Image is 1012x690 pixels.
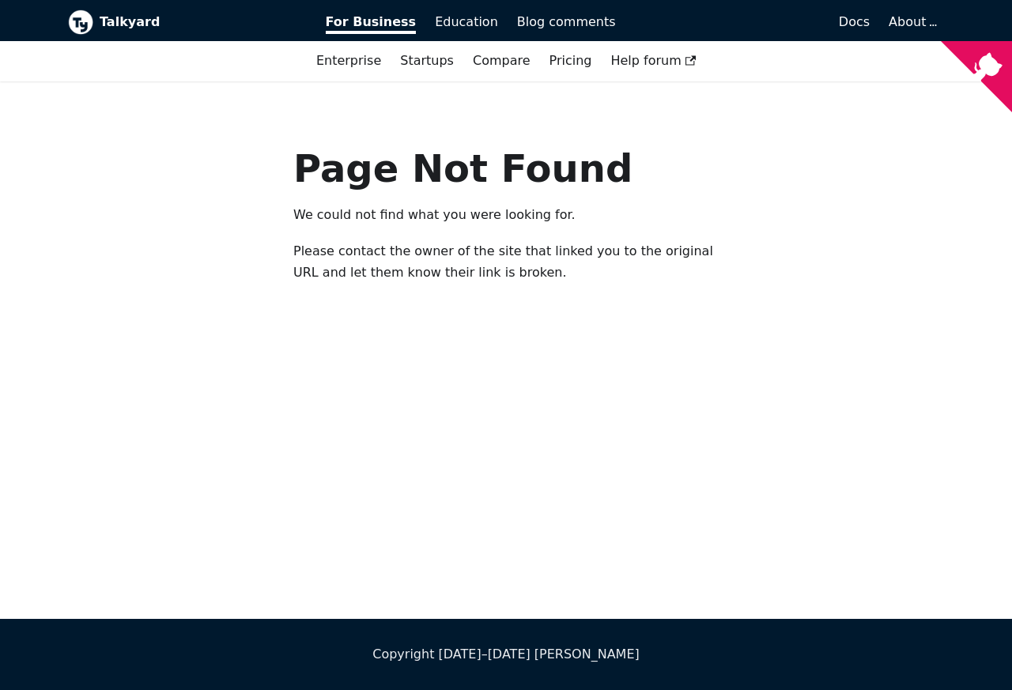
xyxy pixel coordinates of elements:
[293,205,719,225] p: We could not find what you were looking for.
[625,9,880,36] a: Docs
[540,47,602,74] a: Pricing
[293,241,719,283] p: Please contact the owner of the site that linked you to the original URL and let them know their ...
[889,14,935,29] a: About
[435,14,498,29] span: Education
[100,12,304,32] b: Talkyard
[307,47,391,74] a: Enterprise
[425,9,508,36] a: Education
[839,14,870,29] span: Docs
[473,53,531,68] a: Compare
[391,47,463,74] a: Startups
[316,9,426,36] a: For Business
[293,145,719,192] h1: Page Not Found
[601,47,705,74] a: Help forum
[68,9,304,35] a: Talkyard logoTalkyard
[610,53,696,68] span: Help forum
[508,9,625,36] a: Blog comments
[68,9,93,35] img: Talkyard logo
[326,14,417,34] span: For Business
[68,644,944,665] div: Copyright [DATE]–[DATE] [PERSON_NAME]
[517,14,616,29] span: Blog comments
